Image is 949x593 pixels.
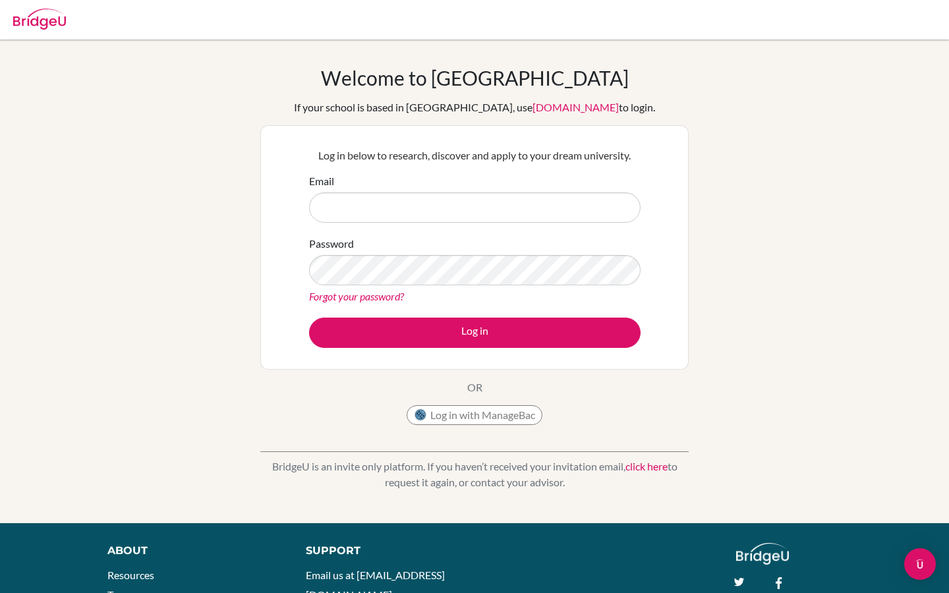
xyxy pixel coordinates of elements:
[309,290,404,302] a: Forgot your password?
[260,459,689,490] p: BridgeU is an invite only platform. If you haven’t received your invitation email, to request it ...
[107,569,154,581] a: Resources
[467,380,482,395] p: OR
[321,66,629,90] h1: Welcome to [GEOGRAPHIC_DATA]
[532,101,619,113] a: [DOMAIN_NAME]
[306,543,461,559] div: Support
[309,148,641,163] p: Log in below to research, discover and apply to your dream university.
[407,405,542,425] button: Log in with ManageBac
[294,99,655,115] div: If your school is based in [GEOGRAPHIC_DATA], use to login.
[309,236,354,252] label: Password
[736,543,790,565] img: logo_white@2x-f4f0deed5e89b7ecb1c2cc34c3e3d731f90f0f143d5ea2071677605dd97b5244.png
[13,9,66,30] img: Bridge-U
[309,173,334,189] label: Email
[904,548,936,580] div: Open Intercom Messenger
[309,318,641,348] button: Log in
[625,460,668,472] a: click here
[107,543,276,559] div: About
